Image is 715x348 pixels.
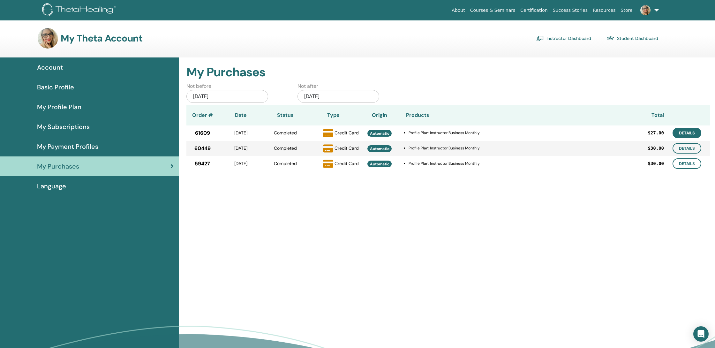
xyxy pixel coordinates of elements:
a: Courses & Seminars [468,4,518,16]
a: Certification [518,4,550,16]
span: $ [648,130,650,136]
div: Total [622,111,664,119]
span: $ [648,160,650,167]
div: [DATE] [186,90,268,103]
div: [DATE] [218,160,263,167]
a: Details [673,143,701,154]
img: default.jpg [38,28,58,49]
a: Store [618,4,635,16]
li: Profile Plan: Instructor Business Monthly [409,130,622,136]
span: Credit Card [335,160,359,166]
th: Status [263,105,308,125]
th: Type [308,105,359,125]
span: 59427 [195,160,210,168]
img: credit-card-solid.svg [323,128,333,138]
img: graduation-cap.svg [607,36,614,41]
span: My Purchases [37,162,79,171]
th: Date [218,105,263,125]
span: My Profile Plan [37,102,81,112]
span: Credit Card [335,130,359,135]
img: credit-card-solid.svg [323,159,333,169]
span: Automatic [370,131,389,136]
a: Instructor Dashboard [536,33,591,43]
div: [DATE] [218,145,263,152]
img: credit-card-solid.svg [323,143,333,154]
label: Not before [186,82,211,90]
div: [DATE] [297,90,379,103]
span: Language [37,181,66,191]
img: default.jpg [640,5,651,15]
th: Origin [359,105,400,125]
label: Not after [297,82,318,90]
th: Order # [186,105,218,125]
h2: My Purchases [186,65,710,80]
span: Automatic [370,146,389,151]
span: 30.00 [651,160,664,167]
span: 60449 [194,145,211,152]
span: Credit Card [335,145,359,151]
span: My Payment Profiles [37,142,98,151]
img: chalkboard-teacher.svg [536,35,544,41]
span: Completed [274,161,297,166]
span: Completed [274,145,297,151]
th: Products [400,105,622,125]
img: logo.png [42,3,118,18]
a: Student Dashboard [607,33,658,43]
div: [DATE] [218,130,263,136]
span: 61609 [195,129,210,137]
span: My Subscriptions [37,122,90,132]
span: Automatic [370,162,389,167]
span: Basic Profile [37,82,74,92]
span: 30.00 [651,145,664,152]
a: About [449,4,467,16]
li: Profile Plan: Instructor Business Monthly [409,145,622,151]
span: Completed [274,130,297,136]
h3: My Theta Account [61,33,142,44]
li: Profile Plan: Instructor Business Monthly [409,161,622,166]
a: Details [673,128,701,138]
span: $ [648,145,650,152]
span: 27.00 [651,130,664,136]
a: Success Stories [550,4,590,16]
a: Details [673,158,701,169]
span: Account [37,63,63,72]
a: Resources [590,4,618,16]
div: Open Intercom Messenger [693,326,709,342]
